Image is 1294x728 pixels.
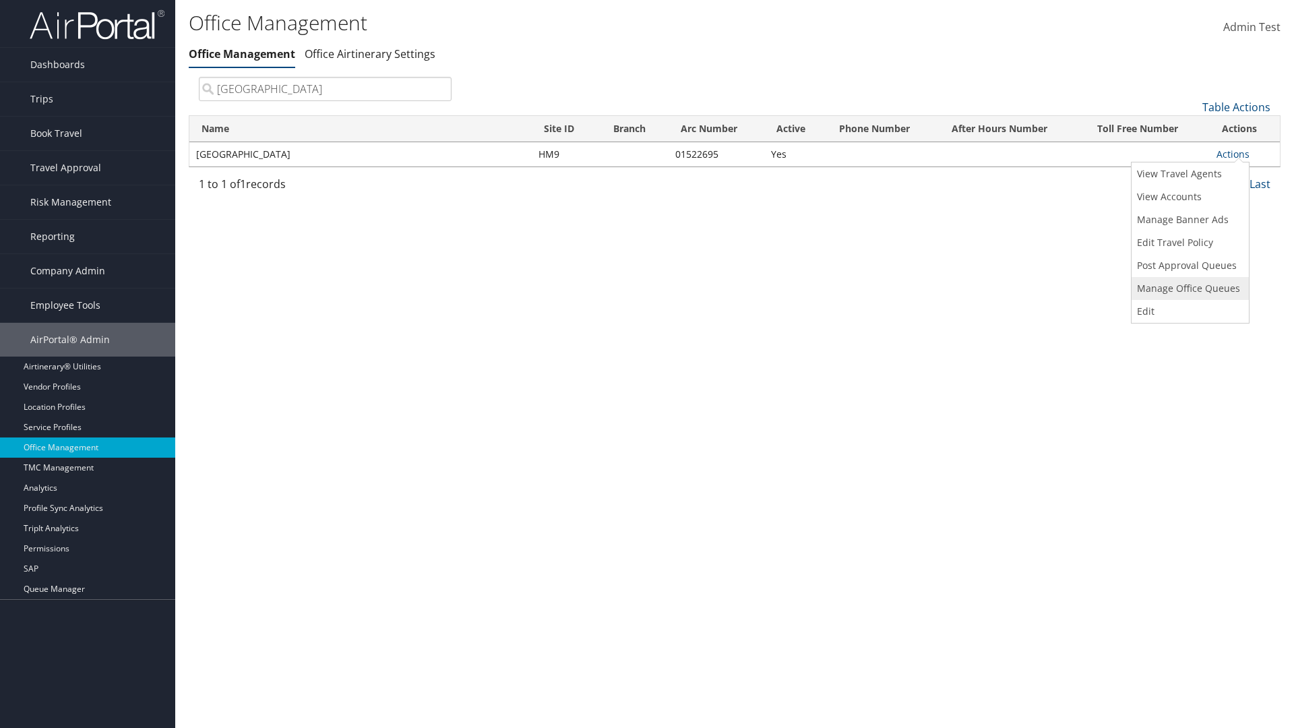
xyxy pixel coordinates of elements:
span: AirPortal® Admin [30,323,110,357]
td: 01522695 [669,142,764,166]
span: Book Travel [30,117,82,150]
h1: Office Management [189,9,917,37]
a: View Accounts [1132,185,1245,208]
span: 1 [240,177,246,191]
span: Reporting [30,220,75,253]
a: Manage Banner Ads [1132,208,1245,231]
th: Phone Number: activate to sort column ascending [827,116,939,142]
span: Travel Approval [30,151,101,185]
span: Company Admin [30,254,105,288]
a: Post Approval Queues [1132,254,1245,277]
th: Toll Free Number: activate to sort column ascending [1085,116,1210,142]
td: Yes [764,142,828,166]
span: Risk Management [30,185,111,219]
a: Office Management [189,47,295,61]
a: Admin Test [1223,7,1281,49]
div: 1 to 1 of records [199,176,452,199]
td: HM9 [532,142,601,166]
span: Dashboards [30,48,85,82]
span: Employee Tools [30,289,100,322]
span: Admin Test [1223,20,1281,34]
a: Office Airtinerary Settings [305,47,435,61]
td: [GEOGRAPHIC_DATA] [189,142,532,166]
a: View Travel Agents [1132,162,1245,185]
a: Actions [1216,148,1250,160]
a: Manage Office Queues [1132,277,1245,300]
th: Active: activate to sort column ascending [764,116,828,142]
a: Edit Travel Policy [1132,231,1245,254]
a: Last [1250,177,1270,191]
img: airportal-logo.png [30,9,164,40]
a: Edit [1132,300,1245,323]
th: Branch: activate to sort column ascending [601,116,668,142]
th: After Hours Number: activate to sort column ascending [939,116,1085,142]
th: Name: activate to sort column ascending [189,116,532,142]
th: Actions [1210,116,1280,142]
span: Trips [30,82,53,116]
th: Arc Number: activate to sort column ascending [669,116,764,142]
th: Site ID: activate to sort column ascending [532,116,601,142]
a: Table Actions [1202,100,1270,115]
input: Search [199,77,452,101]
